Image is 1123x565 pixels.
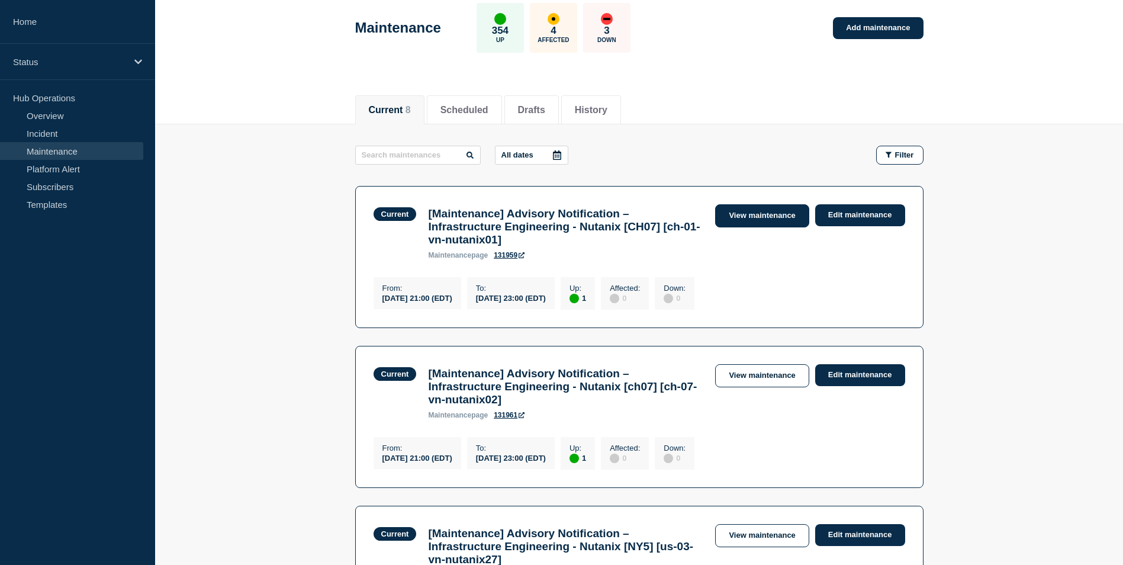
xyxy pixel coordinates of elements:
[381,370,409,378] div: Current
[601,13,613,25] div: down
[369,105,411,115] button: Current 8
[492,25,509,37] p: 354
[476,452,546,463] div: [DATE] 23:00 (EDT)
[428,251,471,259] span: maintenance
[575,105,607,115] button: History
[551,25,556,37] p: 4
[428,207,703,246] h3: [Maintenance] Advisory Notification – Infrastructure Engineering - Nutanix [CH07] [ch-01-vn-nutan...
[815,524,905,546] a: Edit maintenance
[382,293,452,303] div: [DATE] 21:00 (EDT)
[538,37,569,43] p: Affected
[610,293,640,303] div: 0
[610,454,619,463] div: disabled
[610,284,640,293] p: Affected :
[476,293,546,303] div: [DATE] 23:00 (EDT)
[495,146,568,165] button: All dates
[610,452,640,463] div: 0
[476,284,546,293] p: To :
[381,210,409,219] div: Current
[715,364,809,387] a: View maintenance
[715,204,809,227] a: View maintenance
[494,251,525,259] a: 131959
[355,20,441,36] h1: Maintenance
[496,37,504,43] p: Up
[382,284,452,293] p: From :
[569,454,579,463] div: up
[664,452,686,463] div: 0
[569,284,586,293] p: Up :
[518,105,545,115] button: Drafts
[664,284,686,293] p: Down :
[597,37,616,43] p: Down
[428,251,488,259] p: page
[494,13,506,25] div: up
[569,293,586,303] div: 1
[476,444,546,452] p: To :
[406,105,411,115] span: 8
[664,444,686,452] p: Down :
[428,411,488,419] p: page
[610,444,640,452] p: Affected :
[604,25,609,37] p: 3
[569,452,586,463] div: 1
[815,204,905,226] a: Edit maintenance
[664,293,686,303] div: 0
[501,150,533,159] p: All dates
[428,411,471,419] span: maintenance
[381,529,409,538] div: Current
[13,57,127,67] p: Status
[382,444,452,452] p: From :
[548,13,559,25] div: affected
[610,294,619,303] div: disabled
[428,367,703,406] h3: [Maintenance] Advisory Notification – Infrastructure Engineering - Nutanix [ch07] [ch-07-vn-nutan...
[895,150,914,159] span: Filter
[664,294,673,303] div: disabled
[815,364,905,386] a: Edit maintenance
[440,105,488,115] button: Scheduled
[569,294,579,303] div: up
[382,452,452,463] div: [DATE] 21:00 (EDT)
[715,524,809,547] a: View maintenance
[664,454,673,463] div: disabled
[833,17,923,39] a: Add maintenance
[355,146,481,165] input: Search maintenances
[494,411,525,419] a: 131961
[569,444,586,452] p: Up :
[876,146,924,165] button: Filter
